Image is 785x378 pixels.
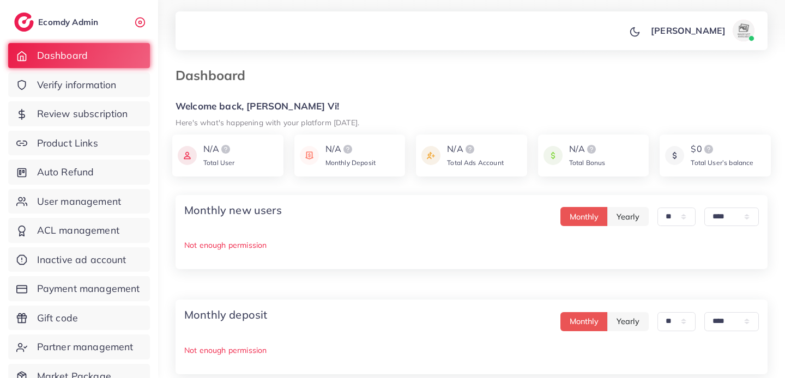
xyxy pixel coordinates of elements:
[8,72,150,97] a: Verify information
[447,143,504,156] div: N/A
[733,20,754,41] img: avatar
[37,107,128,121] span: Review subscription
[37,48,88,63] span: Dashboard
[8,43,150,68] a: Dashboard
[651,24,726,37] p: [PERSON_NAME]
[37,311,78,325] span: Gift code
[645,20,759,41] a: [PERSON_NAME]avatar
[37,223,119,237] span: ACL management
[569,143,606,156] div: N/A
[607,312,649,331] button: Yearly
[702,143,715,156] img: logo
[184,344,759,357] p: Not enough permission
[300,143,319,168] img: icon payment
[37,282,140,296] span: Payment management
[219,143,232,156] img: logo
[37,136,98,150] span: Product Links
[176,118,359,127] small: Here's what's happening with your platform [DATE].
[544,143,563,168] img: icon payment
[8,218,150,243] a: ACL management
[8,101,150,126] a: Review subscription
[8,306,150,331] a: Gift code
[176,68,254,83] h3: Dashboard
[560,207,608,226] button: Monthly
[38,17,101,27] h2: Ecomdy Admin
[203,143,235,156] div: N/A
[585,143,598,156] img: logo
[325,158,376,167] span: Monthly Deposit
[8,189,150,214] a: User management
[176,101,768,112] h5: Welcome back, [PERSON_NAME] Vi!
[8,247,150,272] a: Inactive ad account
[341,143,354,156] img: logo
[691,143,753,156] div: $0
[14,13,34,32] img: logo
[37,253,126,267] span: Inactive ad account
[178,143,197,168] img: icon payment
[184,204,282,217] h4: Monthly new users
[463,143,476,156] img: logo
[569,158,606,167] span: Total Bonus
[14,13,101,32] a: logoEcomdy Admin
[691,158,753,167] span: Total User’s balance
[607,207,649,226] button: Yearly
[560,312,608,331] button: Monthly
[8,276,150,301] a: Payment management
[447,158,504,167] span: Total Ads Account
[8,131,150,156] a: Product Links
[421,143,440,168] img: icon payment
[665,143,684,168] img: icon payment
[203,158,235,167] span: Total User
[325,143,376,156] div: N/A
[8,334,150,359] a: Partner management
[37,340,134,354] span: Partner management
[184,308,267,321] h4: Monthly deposit
[37,78,117,92] span: Verify information
[184,239,759,252] p: Not enough permission
[37,165,94,179] span: Auto Refund
[8,160,150,185] a: Auto Refund
[37,194,121,209] span: User management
